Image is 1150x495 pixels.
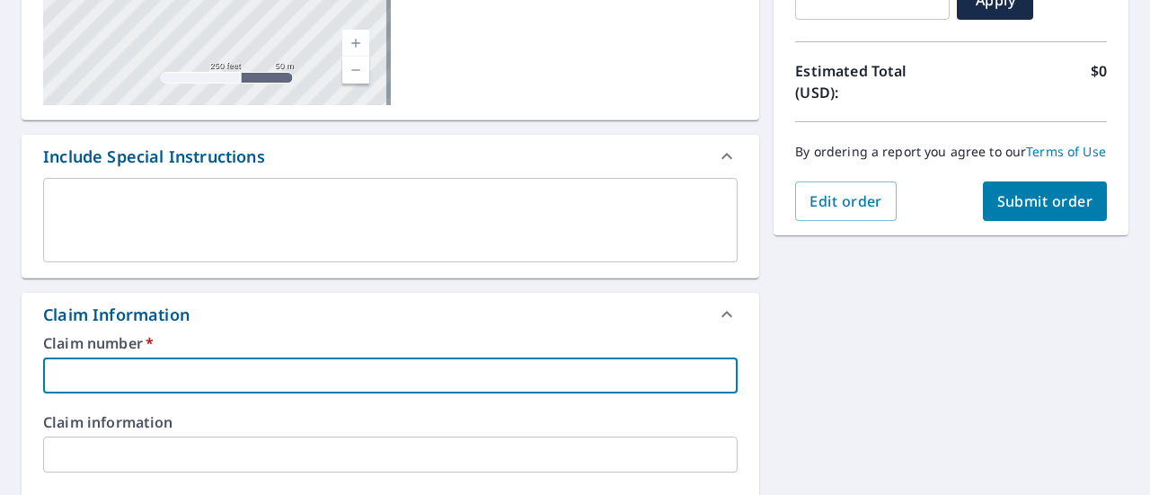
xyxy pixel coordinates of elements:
label: Claim number [43,336,738,350]
a: Terms of Use [1026,143,1106,160]
div: Claim Information [22,293,759,336]
a: Current Level 17, Zoom In [342,30,369,57]
button: Edit order [795,181,897,221]
a: Current Level 17, Zoom Out [342,57,369,84]
span: Submit order [997,191,1093,211]
div: Claim Information [43,303,190,327]
div: Include Special Instructions [43,145,265,169]
p: $0 [1091,60,1107,103]
label: Claim information [43,415,738,429]
button: Submit order [983,181,1108,221]
span: Edit order [809,191,882,211]
div: Include Special Instructions [22,135,759,178]
p: By ordering a report you agree to our [795,144,1107,160]
p: Estimated Total (USD): [795,60,951,103]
